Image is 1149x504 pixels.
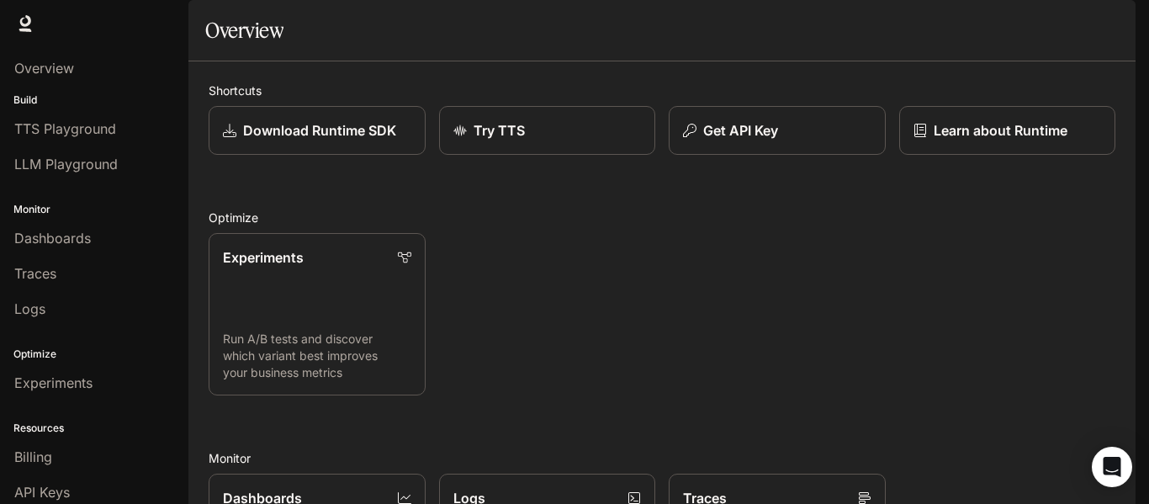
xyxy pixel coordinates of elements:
[474,120,525,141] p: Try TTS
[934,120,1067,141] p: Learn about Runtime
[223,331,411,381] p: Run A/B tests and discover which variant best improves your business metrics
[703,120,778,141] p: Get API Key
[243,120,396,141] p: Download Runtime SDK
[209,449,1115,467] h2: Monitor
[1092,447,1132,487] div: Open Intercom Messenger
[669,106,886,155] button: Get API Key
[209,106,426,155] a: Download Runtime SDK
[209,233,426,395] a: ExperimentsRun A/B tests and discover which variant best improves your business metrics
[439,106,656,155] a: Try TTS
[899,106,1116,155] a: Learn about Runtime
[209,82,1115,99] h2: Shortcuts
[223,247,304,268] p: Experiments
[205,13,283,47] h1: Overview
[209,209,1115,226] h2: Optimize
